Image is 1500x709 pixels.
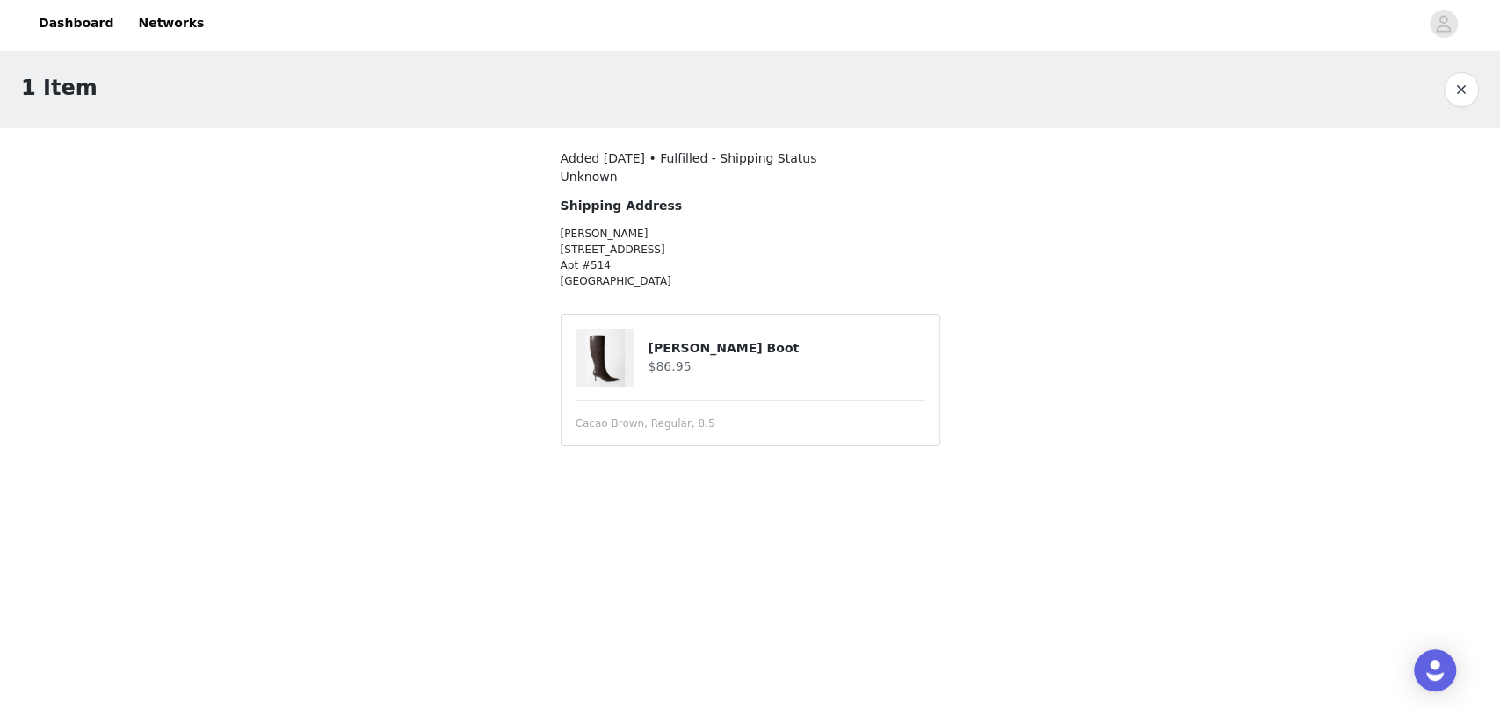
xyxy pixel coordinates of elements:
[648,339,924,358] h4: [PERSON_NAME] Boot
[561,197,845,215] h4: Shipping Address
[1414,649,1456,691] div: Open Intercom Messenger
[576,416,715,431] span: Cacao Brown, Regular, 8.5
[21,72,98,104] h1: 1 Item
[28,4,124,43] a: Dashboard
[561,226,845,289] p: [PERSON_NAME] [STREET_ADDRESS] Apt #514 [GEOGRAPHIC_DATA]
[648,358,924,376] h4: $86.95
[561,151,817,184] span: Added [DATE] • Fulfilled - Shipping Status Unknown
[1435,10,1452,38] div: avatar
[127,4,214,43] a: Networks
[585,329,625,387] img: Emilia Stiletto Boot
